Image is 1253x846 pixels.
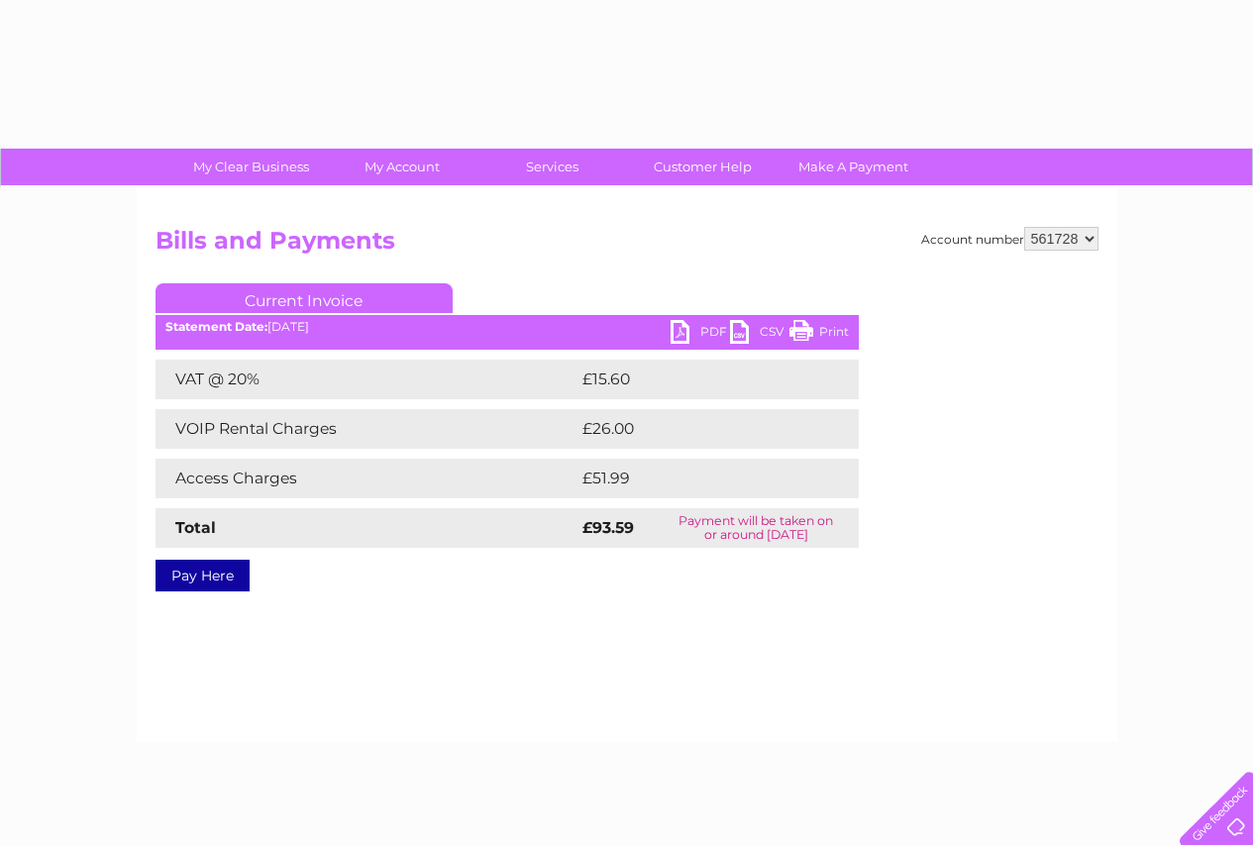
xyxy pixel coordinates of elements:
[156,320,859,334] div: [DATE]
[621,149,784,185] a: Customer Help
[320,149,483,185] a: My Account
[470,149,634,185] a: Services
[921,227,1098,251] div: Account number
[730,320,789,349] a: CSV
[156,459,577,498] td: Access Charges
[169,149,333,185] a: My Clear Business
[165,319,267,334] b: Statement Date:
[156,409,577,449] td: VOIP Rental Charges
[175,518,216,537] strong: Total
[671,320,730,349] a: PDF
[577,459,817,498] td: £51.99
[582,518,634,537] strong: £93.59
[772,149,935,185] a: Make A Payment
[156,360,577,399] td: VAT @ 20%
[156,227,1098,264] h2: Bills and Payments
[156,283,453,313] a: Current Invoice
[577,409,820,449] td: £26.00
[789,320,849,349] a: Print
[654,508,859,548] td: Payment will be taken on or around [DATE]
[577,360,817,399] td: £15.60
[156,560,250,591] a: Pay Here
